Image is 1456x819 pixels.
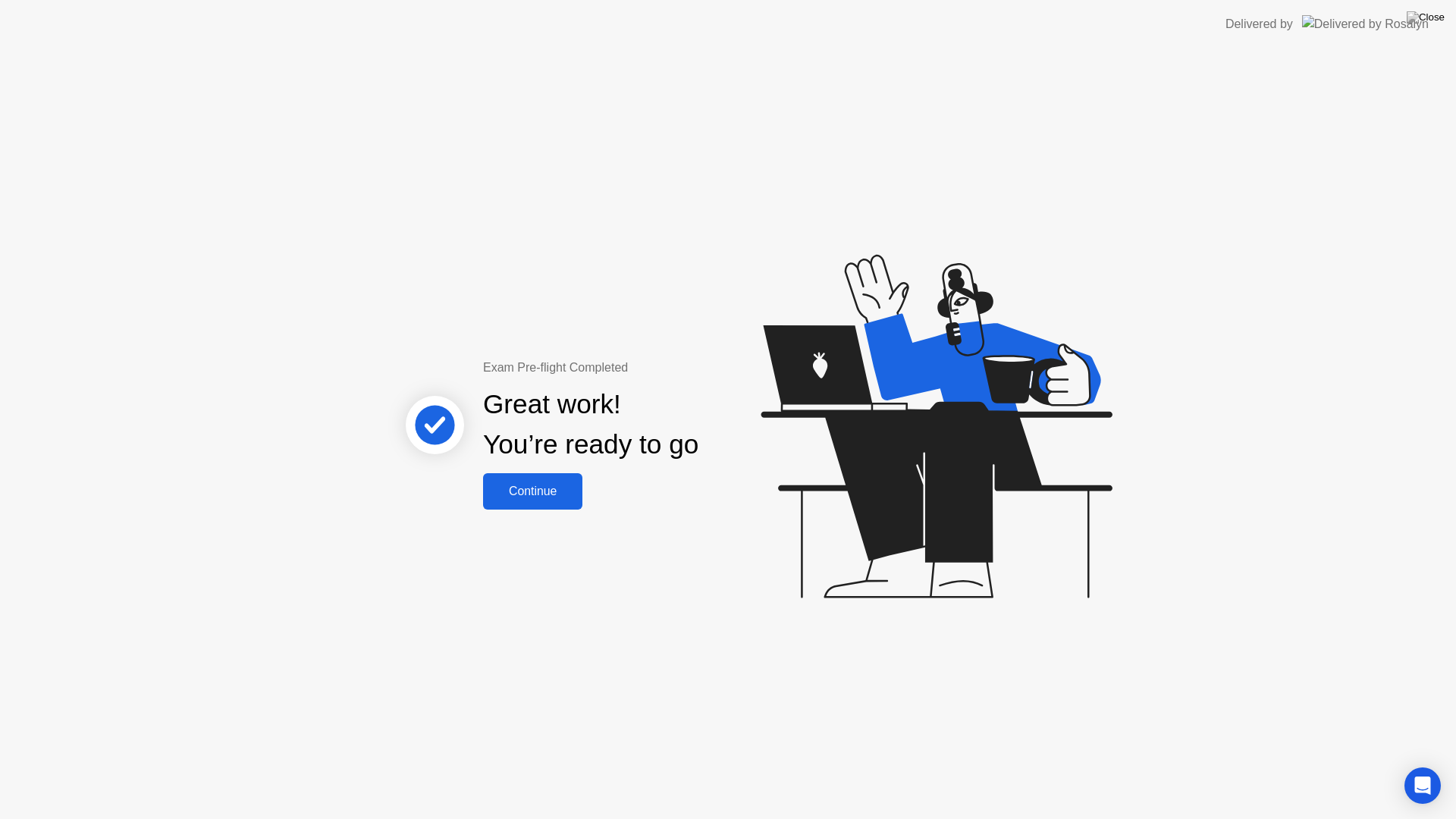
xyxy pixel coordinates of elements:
div: Delivered by [1225,15,1293,33]
img: Close [1407,11,1445,24]
div: Exam Pre-flight Completed [483,359,796,377]
div: Open Intercom Messenger [1404,767,1441,804]
button: Continue [483,473,582,510]
div: Great work! You’re ready to go [483,384,698,465]
div: Continue [488,485,578,498]
img: Delivered by Rosalyn [1302,15,1429,33]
